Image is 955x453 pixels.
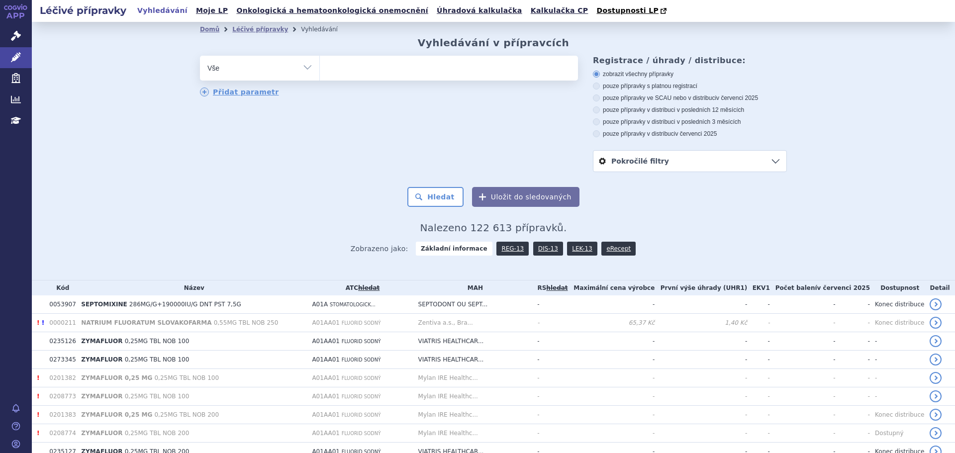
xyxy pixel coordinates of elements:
td: - [747,314,769,332]
td: - [836,406,870,424]
span: NATRIUM FLUORATUM SLOVAKOFARMA [81,319,211,326]
td: - [655,351,747,369]
td: Konec distribuce [870,314,925,332]
td: 0208773 [44,387,76,406]
td: - [836,387,870,406]
td: - [568,406,655,424]
th: EKV1 [747,280,769,295]
span: FLUORID SODNÝ [342,394,381,399]
span: ZYMAFLUOR 0,25 MG [81,411,152,418]
button: Uložit do sledovaných [472,187,579,207]
a: Kalkulačka CP [528,4,591,17]
a: vyhledávání obsahuje příliš mnoho referenčních skupin [546,284,568,291]
td: - [532,295,568,314]
span: A01AA01 [312,319,340,326]
span: ZYMAFLUOR [81,356,122,363]
span: A01AA01 [312,430,340,437]
a: Přidat parametr [200,88,279,96]
a: REG-13 [496,242,529,256]
button: Hledat [407,187,464,207]
td: - [770,295,836,314]
span: FLUORID SODNÝ [342,375,381,381]
li: Vyhledávání [301,22,351,37]
td: - [655,332,747,351]
span: v červenci 2025 [675,130,717,137]
td: - [770,332,836,351]
td: Dostupný [870,424,925,443]
td: - [747,406,769,424]
td: - [532,351,568,369]
del: hledat [546,284,568,291]
span: A01AA01 [312,356,340,363]
th: Dostupnost [870,280,925,295]
label: pouze přípravky ve SCAU nebo v distribuci [593,94,787,102]
td: - [655,369,747,387]
td: Konec distribuce [870,295,925,314]
td: - [836,424,870,443]
td: - [568,387,655,406]
td: - [870,332,925,351]
td: - [870,387,925,406]
span: ZYMAFLUOR 0,25 MG [81,374,152,381]
th: Detail [925,280,955,295]
span: Registrace tohoto produktu byla zrušena. [37,430,39,437]
span: STOMATOLOGICK... [330,302,376,307]
td: 0208774 [44,424,76,443]
span: Registrace tohoto produktu byla zrušena. [37,393,39,400]
a: detail [930,354,942,365]
span: A01AA01 [312,411,340,418]
td: - [532,424,568,443]
span: 0,55MG TBL NOB 250 [214,319,279,326]
td: 65,37 Kč [568,314,655,332]
td: - [770,424,836,443]
a: Úhradová kalkulačka [434,4,525,17]
span: Zobrazeno jako: [351,242,408,256]
td: 1,40 Kč [655,314,747,332]
th: RS [532,280,568,295]
td: - [747,369,769,387]
span: v červenci 2025 [817,284,870,291]
span: v červenci 2025 [716,94,758,101]
span: Registrace tohoto produktu byla zrušena. [37,319,39,326]
span: ZYMAFLUOR [81,338,122,345]
a: Pokročilé filtry [593,151,786,172]
td: 0053907 [44,295,76,314]
a: Domů [200,26,219,33]
h3: Registrace / úhrady / distribuce: [593,56,787,65]
td: Zentiva a.s., Bra... [413,314,533,332]
th: MAH [413,280,533,295]
a: Onkologická a hematoonkologická onemocnění [233,4,431,17]
td: - [870,369,925,387]
td: 0273345 [44,351,76,369]
a: Dostupnosti LP [593,4,671,18]
td: - [568,424,655,443]
td: - [747,295,769,314]
td: - [836,369,870,387]
td: 0000211 [44,314,76,332]
td: - [655,424,747,443]
td: Mylan IRE Healthc... [413,369,533,387]
th: Název [76,280,307,295]
label: pouze přípravky v distribuci v posledních 12 měsících [593,106,787,114]
span: 0,25MG TBL NOB 100 [125,338,190,345]
td: - [655,406,747,424]
th: Kód [44,280,76,295]
th: Maximální cena výrobce [568,280,655,295]
a: LEK-13 [567,242,597,256]
td: VIATRIS HEALTHCAR... [413,351,533,369]
td: - [568,369,655,387]
td: VIATRIS HEALTHCAR... [413,332,533,351]
span: FLUORID SODNÝ [342,357,381,362]
label: pouze přípravky v distribuci v posledních 3 měsících [593,118,787,126]
td: - [770,406,836,424]
td: 0201382 [44,369,76,387]
span: FLUORID SODNÝ [342,339,381,344]
td: - [532,332,568,351]
span: FLUORID SODNÝ [342,412,381,418]
span: Nalezeno 122 613 přípravků. [420,222,567,234]
a: Vyhledávání [134,4,191,17]
td: - [532,406,568,424]
span: Registrace tohoto produktu byla zrušena. [37,374,39,381]
h2: Léčivé přípravky [32,3,134,17]
label: zobrazit všechny přípravky [593,70,787,78]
